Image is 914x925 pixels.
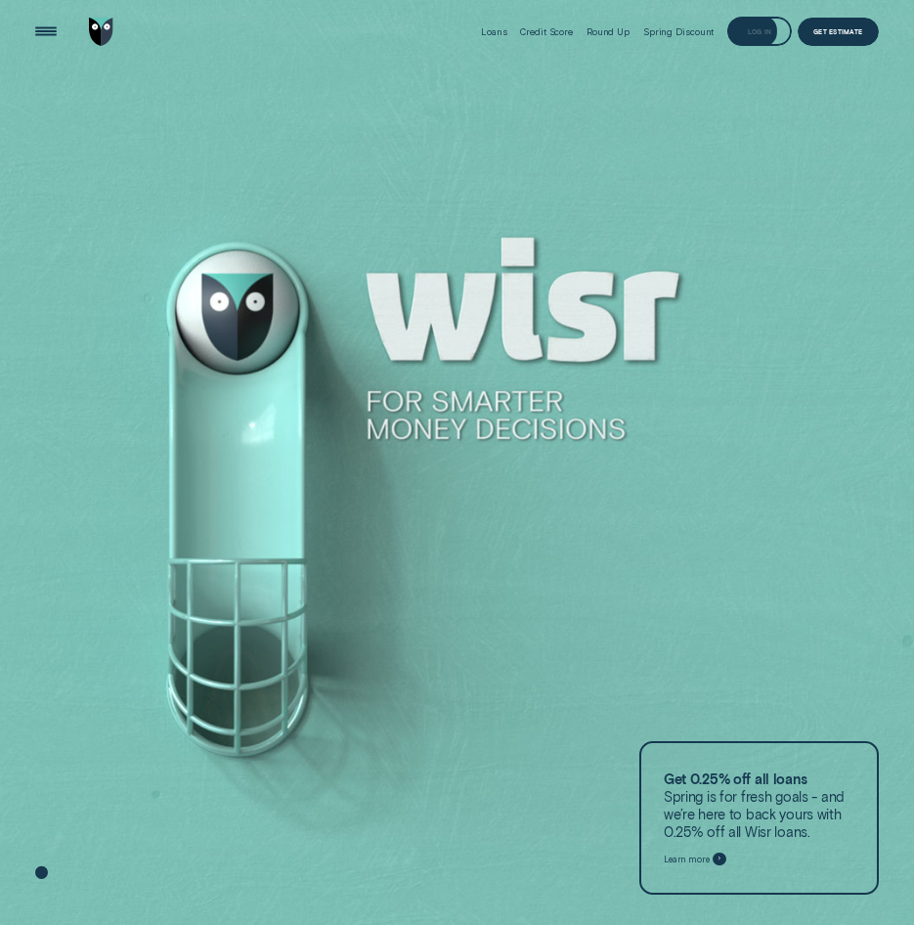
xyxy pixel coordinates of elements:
div: Loans [481,26,507,37]
button: Log in [727,17,792,46]
img: Wisr [89,18,113,47]
div: Round Up [587,26,630,37]
div: Spring Discount [643,26,715,37]
a: Get Estimate [798,18,879,47]
strong: Get 0.25% off all loans [664,771,806,787]
p: Spring is for fresh goals - and we’re here to back yours with 0.25% off all Wisr loans. [664,771,854,841]
span: Learn more [664,854,710,864]
a: Get 0.25% off all loansSpring is for fresh goals - and we’re here to back yours with 0.25% off al... [639,741,879,895]
div: Log in [748,29,772,35]
button: Open Menu [31,18,61,47]
div: Credit Score [520,26,573,37]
